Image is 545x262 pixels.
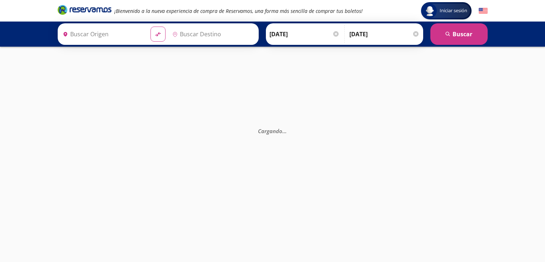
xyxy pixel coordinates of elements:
span: Iniciar sesión [437,7,470,14]
span: . [285,127,287,135]
span: . [282,127,284,135]
button: Buscar [430,23,488,45]
button: English [479,6,488,15]
i: Brand Logo [58,4,111,15]
input: Buscar Origen [60,25,145,43]
input: Buscar Destino [169,25,255,43]
input: Elegir Fecha [269,25,340,43]
span: . [284,127,285,135]
input: Opcional [349,25,420,43]
a: Brand Logo [58,4,111,17]
em: ¡Bienvenido a la nueva experiencia de compra de Reservamos, una forma más sencilla de comprar tus... [114,8,363,14]
em: Cargando [258,127,287,135]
